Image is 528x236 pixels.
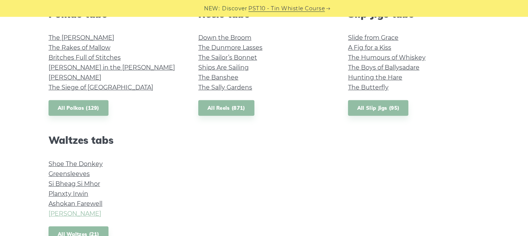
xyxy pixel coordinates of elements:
[49,54,121,61] a: Britches Full of Stitches
[348,84,389,91] a: The Butterfly
[198,100,254,116] a: All Reels (871)
[348,44,391,51] a: A Fig for a Kiss
[49,64,175,71] a: [PERSON_NAME] in the [PERSON_NAME]
[49,84,153,91] a: The Siege of [GEOGRAPHIC_DATA]
[348,54,426,61] a: The Humours of Whiskey
[198,64,249,71] a: Ships Are Sailing
[49,100,109,116] a: All Polkas (129)
[49,180,100,187] a: Si­ Bheag Si­ Mhor
[348,64,419,71] a: The Boys of Ballysadare
[198,84,252,91] a: The Sally Gardens
[49,190,88,197] a: Planxty Irwin
[198,34,251,41] a: Down the Broom
[222,4,248,13] span: Discover
[198,44,262,51] a: The Dunmore Lasses
[49,200,102,207] a: Ashokan Farewell
[49,170,90,177] a: Greensleeves
[49,160,103,168] a: Shoe The Donkey
[249,4,325,13] a: PST10 - Tin Whistle Course
[198,74,238,81] a: The Banshee
[348,74,402,81] a: Hunting the Hare
[198,54,257,61] a: The Sailor’s Bonnet
[49,44,110,51] a: The Rakes of Mallow
[348,8,479,20] h2: Slip Jigs tabs
[204,4,220,13] span: NEW:
[198,8,330,20] h2: Reels tabs
[348,34,398,41] a: Slide from Grace
[49,34,114,41] a: The [PERSON_NAME]
[49,134,180,146] h2: Waltzes tabs
[49,74,101,81] a: [PERSON_NAME]
[49,210,101,217] a: [PERSON_NAME]
[348,100,408,116] a: All Slip Jigs (95)
[49,8,180,20] h2: Polkas tabs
